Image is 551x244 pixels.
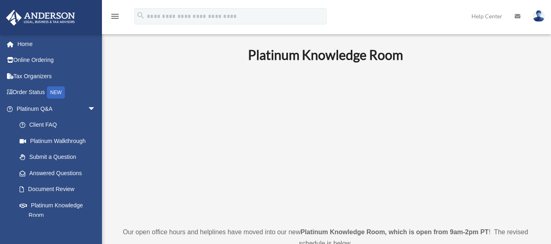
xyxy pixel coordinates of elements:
[4,10,77,26] img: Anderson Advisors Platinum Portal
[136,11,145,20] i: search
[6,68,108,84] a: Tax Organizers
[110,14,120,21] a: menu
[88,101,104,117] span: arrow_drop_down
[11,133,108,149] a: Platinum Walkthrough
[248,47,403,63] b: Platinum Knowledge Room
[203,74,448,211] iframe: 231110_Toby_KnowledgeRoom
[6,52,108,68] a: Online Ordering
[11,117,108,133] a: Client FAQ
[6,84,108,101] a: Order StatusNEW
[6,101,108,117] a: Platinum Q&Aarrow_drop_down
[11,165,108,181] a: Answered Questions
[11,181,108,198] a: Document Review
[533,10,545,22] img: User Pic
[11,149,108,165] a: Submit a Question
[11,197,104,223] a: Platinum Knowledge Room
[110,11,120,21] i: menu
[6,36,108,52] a: Home
[47,86,65,99] div: NEW
[301,229,489,235] strong: Platinum Knowledge Room, which is open from 9am-2pm PT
